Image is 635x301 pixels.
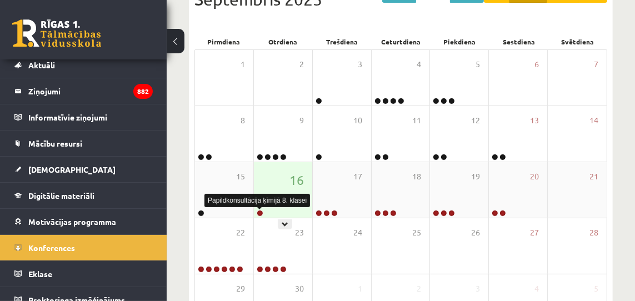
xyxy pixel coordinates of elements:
a: [DEMOGRAPHIC_DATA] [14,157,153,182]
span: 27 [530,227,539,239]
div: Piekdiena [431,34,489,49]
span: 1 [241,58,245,71]
span: 4 [534,283,539,295]
a: Mācību resursi [14,131,153,156]
span: 26 [471,227,480,239]
span: Motivācijas programma [28,217,116,227]
span: 9 [299,114,304,127]
span: 30 [295,283,304,295]
span: 23 [295,227,304,239]
a: Rīgas 1. Tālmācības vidusskola [12,19,101,47]
i: 882 [133,84,153,99]
span: 16 [289,170,304,189]
span: 11 [412,114,421,127]
a: Informatīvie ziņojumi [14,104,153,130]
span: Mācību resursi [28,138,82,148]
span: 13 [530,114,539,127]
span: 3 [476,283,480,295]
span: 28 [589,227,598,239]
div: Sestdiena [489,34,548,49]
span: [DEMOGRAPHIC_DATA] [28,164,116,174]
span: 12 [471,114,480,127]
span: 29 [236,283,245,295]
span: 8 [241,114,245,127]
span: 7 [594,58,598,71]
span: 3 [358,58,363,71]
span: 24 [354,227,363,239]
span: 2 [299,58,304,71]
span: 19 [471,170,480,183]
span: 5 [476,58,480,71]
a: Aktuāli [14,52,153,78]
span: Eklase [28,269,52,279]
span: 18 [412,170,421,183]
span: 21 [589,170,598,183]
a: Motivācijas programma [14,209,153,234]
span: Digitālie materiāli [28,190,94,200]
span: 4 [417,58,421,71]
span: 1 [358,283,363,295]
div: Otrdiena [253,34,312,49]
span: 14 [589,114,598,127]
span: 2 [417,283,421,295]
div: Trešdiena [312,34,371,49]
span: 25 [412,227,421,239]
span: 5 [594,283,598,295]
a: Ziņojumi882 [14,78,153,104]
span: 17 [354,170,363,183]
span: 20 [530,170,539,183]
span: Konferences [28,243,75,253]
span: 15 [236,170,245,183]
div: Papildkonsultācija ķīmijā 8. klasei [204,194,310,207]
div: Svētdiena [548,34,607,49]
legend: Ziņojumi [28,78,153,104]
span: 10 [354,114,363,127]
span: 22 [236,227,245,239]
a: Konferences [14,235,153,260]
div: Pirmdiena [194,34,253,49]
legend: Informatīvie ziņojumi [28,104,153,130]
a: Digitālie materiāli [14,183,153,208]
span: 6 [534,58,539,71]
div: Ceturtdiena [371,34,430,49]
span: Aktuāli [28,60,55,70]
a: Eklase [14,261,153,287]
